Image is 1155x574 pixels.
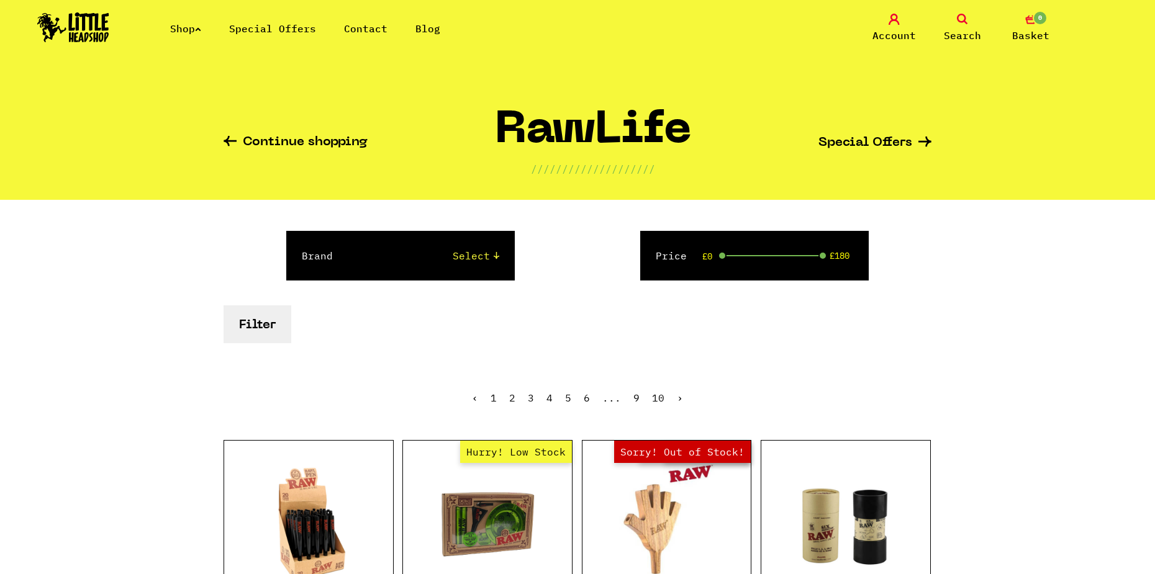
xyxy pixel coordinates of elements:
[656,248,687,263] label: Price
[491,392,497,404] span: 1
[415,22,440,35] a: Blog
[702,251,712,261] span: £0
[495,110,692,161] h1: RawLife
[170,22,201,35] a: Shop
[1000,14,1062,43] a: 0 Basket
[472,392,478,404] span: ‹
[472,393,478,403] li: « Previous
[302,248,333,263] label: Brand
[652,392,664,404] a: 10
[931,14,994,43] a: Search
[633,392,640,404] a: 9
[528,392,534,404] a: 3
[830,251,849,261] span: £180
[224,305,291,343] button: Filter
[614,441,751,463] span: Sorry! Out of Stock!
[344,22,387,35] a: Contact
[460,441,572,463] span: Hurry! Low Stock
[1033,11,1048,25] span: 0
[229,22,316,35] a: Special Offers
[944,28,981,43] span: Search
[224,136,368,150] a: Continue shopping
[546,392,553,404] a: 4
[509,392,515,404] a: 2
[37,12,109,42] img: Little Head Shop Logo
[1012,28,1049,43] span: Basket
[565,392,571,404] a: 5
[584,392,590,404] a: 6
[531,161,655,176] p: ////////////////////
[602,392,621,404] span: ...
[677,392,683,404] a: Next »
[818,137,931,150] a: Special Offers
[872,28,916,43] span: Account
